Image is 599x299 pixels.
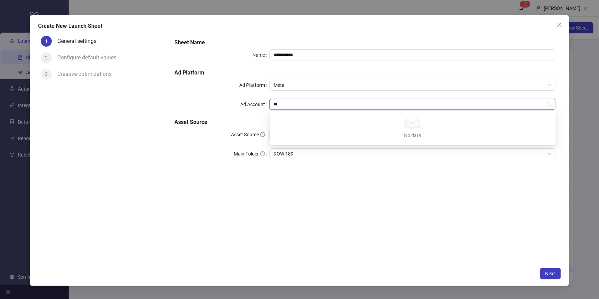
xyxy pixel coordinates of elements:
[554,19,565,30] button: Close
[45,55,48,60] span: 2
[57,52,122,63] div: Configure default values
[57,36,102,47] div: General settings
[57,69,117,80] div: Creative optimizations
[545,271,555,276] span: Next
[260,132,265,137] span: question-circle
[174,69,555,77] h5: Ad Platform
[269,49,555,60] input: Name
[252,49,269,60] label: Name
[557,22,562,27] span: close
[174,38,555,47] h5: Sheet Name
[274,99,545,110] input: Ad Account
[38,22,561,30] div: Create New Launch Sheet
[45,38,48,44] span: 1
[234,148,269,159] label: Main Folder
[540,268,561,279] button: Next
[45,71,48,77] span: 3
[174,118,555,126] h5: Asset Source
[231,129,269,140] label: Asset Source
[274,149,551,159] span: ROW 189
[278,131,548,139] div: No data
[239,80,269,91] label: Ad Platform
[274,80,551,90] span: Meta
[240,99,269,110] label: Ad Account
[260,151,265,156] span: question-circle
